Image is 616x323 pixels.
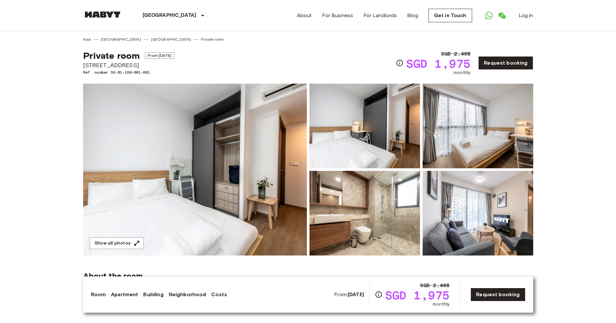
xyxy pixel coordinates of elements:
span: From [DATE] [145,52,174,59]
p: [GEOGRAPHIC_DATA] [143,12,197,19]
span: monthly [433,301,449,307]
svg: Check cost overview for full price breakdown. Please note that discounts apply to new joiners onl... [375,291,383,298]
span: [STREET_ADDRESS] [83,61,174,69]
a: About [297,12,312,19]
button: Show all photos [90,237,144,249]
a: Asia [83,36,91,42]
a: For Landlords [363,12,397,19]
a: Apartment [111,291,138,298]
a: Log in [519,12,533,19]
a: Blog [407,12,418,19]
img: Picture of unit SG-01-100-001-001 [423,84,533,168]
a: Costs [211,291,227,298]
a: Building [143,291,163,298]
a: Open WhatsApp [482,9,495,22]
svg: Check cost overview for full price breakdown. Please note that discounts apply to new joiners onl... [396,59,404,67]
img: Picture of unit SG-01-100-001-001 [423,171,533,255]
span: SGD 1,975 [385,289,449,301]
a: Room [91,291,106,298]
a: Get in Touch [428,9,472,22]
a: Private room [201,36,224,42]
a: [GEOGRAPHIC_DATA] [151,36,191,42]
span: monthly [454,69,470,76]
span: Ref. number SG-01-100-001-001 [83,69,174,75]
a: Open WeChat [495,9,508,22]
a: For Business [322,12,353,19]
img: Picture of unit SG-01-100-001-001 [309,171,420,255]
span: Private room [83,50,140,61]
a: Request booking [470,288,525,301]
img: Picture of unit SG-01-100-001-001 [309,84,420,168]
span: About the room [83,271,533,281]
span: SGD 2,468 [420,282,449,289]
img: Marketing picture of unit SG-01-100-001-001 [83,84,307,255]
span: SGD 1,975 [406,58,470,69]
a: [GEOGRAPHIC_DATA] [101,36,141,42]
img: Habyt [83,11,122,18]
span: From: [334,291,364,298]
span: SGD 2,468 [441,50,470,58]
a: Request booking [478,56,533,70]
b: [DATE] [348,291,364,297]
a: Neighborhood [169,291,206,298]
